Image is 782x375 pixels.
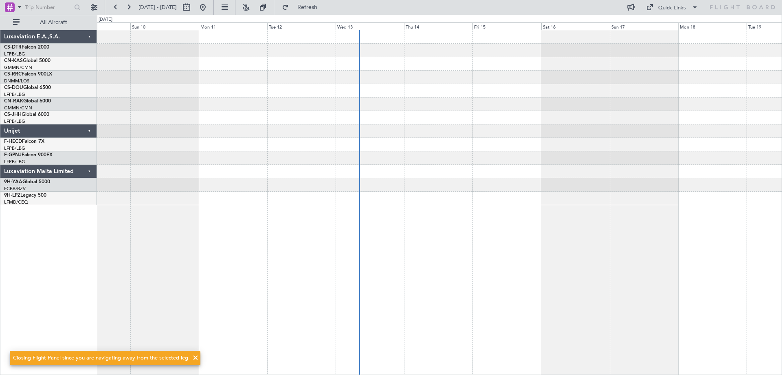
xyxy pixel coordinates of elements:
[4,193,20,198] span: 9H-LPZ
[4,99,51,104] a: CN-RAKGlobal 6000
[472,22,541,30] div: Fri 15
[336,22,404,30] div: Wed 13
[278,1,327,14] button: Refresh
[4,58,23,63] span: CN-KAS
[138,4,177,11] span: [DATE] - [DATE]
[4,159,25,165] a: LFPB/LBG
[4,45,49,50] a: CS-DTRFalcon 2000
[658,4,686,12] div: Quick Links
[25,1,72,13] input: Trip Number
[13,354,188,362] div: Closing Flight Panel since you are navigating away from the selected leg
[4,64,32,71] a: GMMN/CMN
[610,22,678,30] div: Sun 17
[4,72,52,77] a: CS-RRCFalcon 900LX
[4,180,50,184] a: 9H-YAAGlobal 5000
[21,20,86,25] span: All Aircraft
[4,186,26,192] a: FCBB/BZV
[642,1,702,14] button: Quick Links
[4,91,25,98] a: LFPB/LBG
[4,85,51,90] a: CS-DOUGlobal 6500
[99,16,112,23] div: [DATE]
[4,145,25,151] a: LFPB/LBG
[290,4,325,10] span: Refresh
[4,45,22,50] span: CS-DTR
[130,22,199,30] div: Sun 10
[4,118,25,124] a: LFPB/LBG
[4,112,49,117] a: CS-JHHGlobal 6000
[4,78,29,84] a: DNMM/LOS
[4,180,22,184] span: 9H-YAA
[4,58,51,63] a: CN-KASGlobal 5000
[4,139,22,144] span: F-HECD
[4,51,25,57] a: LFPB/LBG
[4,112,22,117] span: CS-JHH
[4,105,32,111] a: GMMN/CMN
[4,139,44,144] a: F-HECDFalcon 7X
[678,22,747,30] div: Mon 18
[4,153,53,158] a: F-GPNJFalcon 900EX
[267,22,336,30] div: Tue 12
[4,193,46,198] a: 9H-LPZLegacy 500
[199,22,267,30] div: Mon 11
[4,72,22,77] span: CS-RRC
[9,16,88,29] button: All Aircraft
[541,22,610,30] div: Sat 16
[4,99,23,104] span: CN-RAK
[404,22,472,30] div: Thu 14
[4,153,22,158] span: F-GPNJ
[4,199,28,205] a: LFMD/CEQ
[4,85,23,90] span: CS-DOU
